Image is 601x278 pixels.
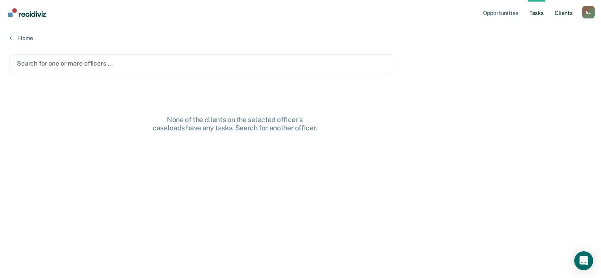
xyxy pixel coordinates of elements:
div: None of the clients on the selected officer's caseloads have any tasks. Search for another officer. [109,115,361,132]
img: Recidiviz [8,8,46,17]
div: E L [582,6,595,18]
button: Profile dropdown button [582,6,595,18]
div: Open Intercom Messenger [574,251,593,270]
a: Home [9,35,592,42]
